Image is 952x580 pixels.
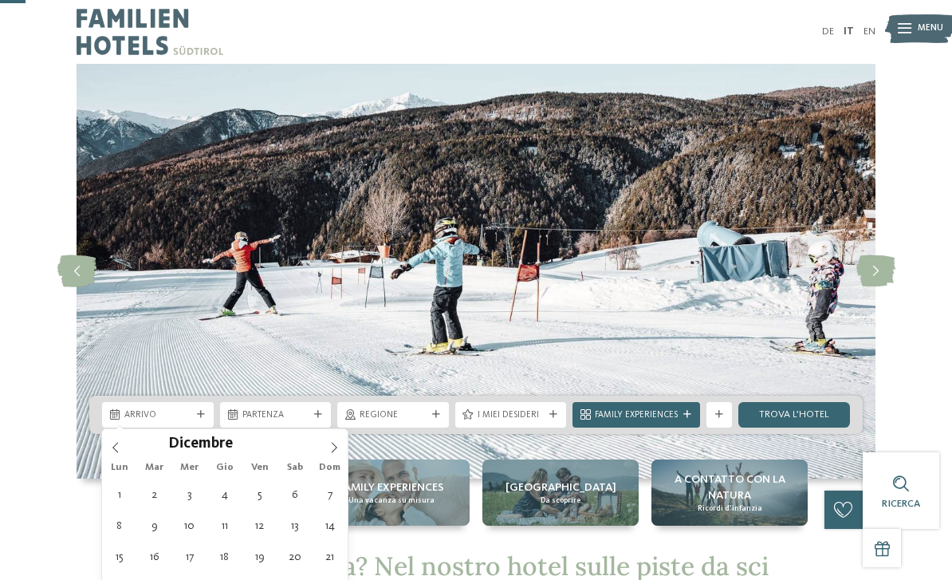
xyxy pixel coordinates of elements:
span: Dicembre 1, 2025 [104,479,135,510]
span: Dicembre 4, 2025 [209,479,240,510]
span: Dicembre 9, 2025 [139,510,170,541]
span: Mer [172,463,207,473]
span: Una vacanza su misura [348,495,435,506]
span: Dicembre 14, 2025 [314,510,345,541]
span: Dicembre 7, 2025 [314,479,345,510]
span: Dicembre 5, 2025 [244,479,275,510]
span: Dicembre 2, 2025 [139,479,170,510]
span: Dicembre 15, 2025 [104,541,135,572]
span: [GEOGRAPHIC_DATA] [506,479,616,495]
span: Dicembre 11, 2025 [209,510,240,541]
span: Ven [242,463,277,473]
span: Dicembre 10, 2025 [174,510,205,541]
span: Regione [360,409,427,422]
input: Year [233,435,285,452]
span: Dicembre 16, 2025 [139,541,170,572]
a: IT [844,26,854,37]
span: Dicembre [168,437,233,452]
a: Hotel sulle piste da sci per bambini: divertimento senza confini Family experiences Una vacanza s... [313,460,470,526]
span: Partenza [242,409,309,422]
a: EN [863,26,875,37]
span: Ricerca [882,499,920,509]
span: Dom [313,463,348,473]
span: A contatto con la natura [658,471,801,503]
span: Menu [918,22,943,35]
span: Ricordi d’infanzia [698,503,762,514]
span: Sab [277,463,313,473]
a: Hotel sulle piste da sci per bambini: divertimento senza confini [GEOGRAPHIC_DATA] Da scoprire [482,460,639,526]
span: Lun [102,463,137,473]
span: Dicembre 6, 2025 [279,479,310,510]
span: Dicembre 17, 2025 [174,541,205,572]
a: Hotel sulle piste da sci per bambini: divertimento senza confini A contatto con la natura Ricordi... [651,460,808,526]
span: Mar [137,463,172,473]
span: Dicembre 13, 2025 [279,510,310,541]
span: Dicembre 19, 2025 [244,541,275,572]
span: I miei desideri [478,409,545,422]
span: Gio [207,463,242,473]
span: Family Experiences [595,409,678,422]
span: Dicembre 8, 2025 [104,510,135,541]
img: Hotel sulle piste da sci per bambini: divertimento senza confini [77,64,875,479]
span: Arrivo [124,409,191,422]
span: Dicembre 20, 2025 [279,541,310,572]
span: Dicembre 18, 2025 [209,541,240,572]
span: Dicembre 21, 2025 [314,541,345,572]
span: Dicembre 12, 2025 [244,510,275,541]
span: Family experiences [339,479,444,495]
span: Da scoprire [541,495,580,506]
span: Dicembre 3, 2025 [174,479,205,510]
a: trova l’hotel [738,402,850,428]
a: DE [822,26,834,37]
